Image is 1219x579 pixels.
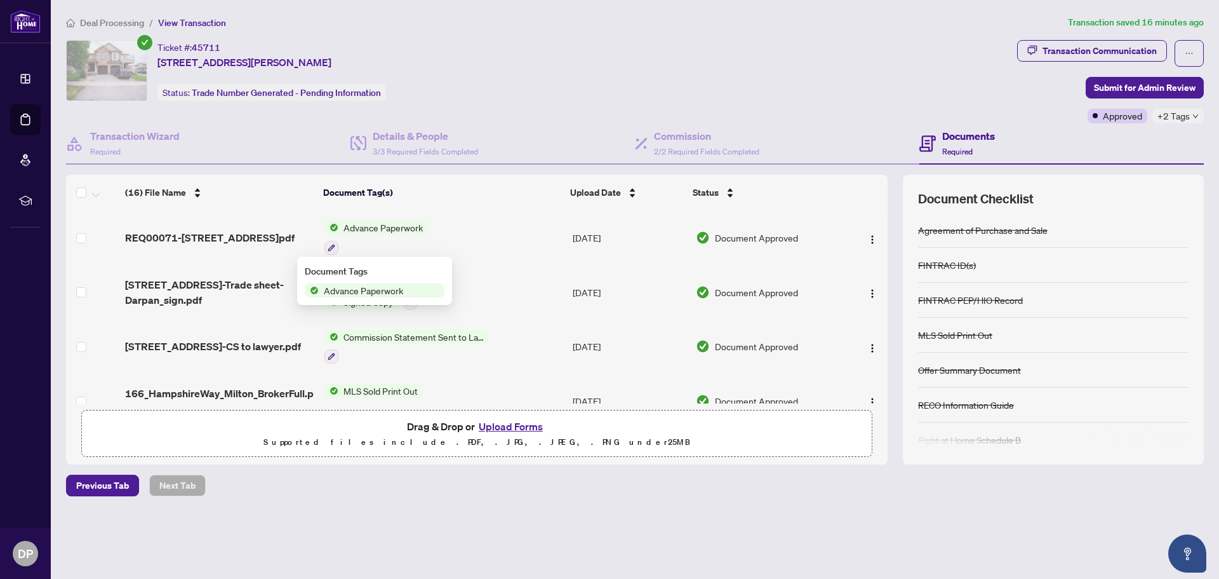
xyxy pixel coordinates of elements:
[693,186,719,200] span: Status
[715,285,798,299] span: Document Approved
[319,283,408,297] span: Advance Paperwork
[125,230,295,245] span: REQ00071-[STREET_ADDRESS]pdf
[338,221,428,235] span: Advance Paperwork
[125,386,314,416] span: 166_HampshireWay_Milton_BrokerFull.pdf
[373,147,478,156] span: 3/3 Required Fields Completed
[324,330,338,344] img: Status Icon
[1157,109,1190,123] span: +2 Tags
[942,128,995,144] h4: Documents
[158,17,226,29] span: View Transaction
[318,175,566,210] th: Document Tag(s)
[338,330,489,344] span: Commission Statement Sent to Lawyer
[76,475,129,496] span: Previous Tab
[942,147,973,156] span: Required
[1017,40,1167,62] button: Transaction Communication
[1086,77,1204,99] button: Submit for Admin Review
[688,175,841,210] th: Status
[696,231,710,245] img: Document Status
[867,343,877,353] img: Logo
[66,18,75,27] span: home
[137,35,152,50] span: check-circle
[696,339,710,353] img: Document Status
[862,336,883,357] button: Logo
[157,55,331,70] span: [STREET_ADDRESS][PERSON_NAME]
[305,283,319,297] img: Status Icon
[1103,109,1142,123] span: Approved
[125,186,186,200] span: (16) File Name
[565,175,688,210] th: Upload Date
[324,221,338,235] img: Status Icon
[67,41,147,100] img: IMG-W12170957_1.jpg
[1042,41,1157,61] div: Transaction Communication
[18,545,33,562] span: DP
[1168,535,1206,573] button: Open asap
[568,320,691,374] td: [DATE]
[570,186,621,200] span: Upload Date
[125,277,314,308] span: [STREET_ADDRESS]-Trade sheet-Darpan_sign.pdf
[696,394,710,408] img: Document Status
[324,384,338,398] img: Status Icon
[157,40,220,55] div: Ticket #:
[149,15,153,30] li: /
[1094,78,1196,98] span: Submit for Admin Review
[192,42,220,53] span: 45711
[867,397,877,407] img: Logo
[862,282,883,303] button: Logo
[407,418,547,435] span: Drag & Drop or
[192,87,381,99] span: Trade Number Generated - Pending Information
[568,210,691,265] td: [DATE]
[918,398,1014,412] div: RECO Information Guide
[1185,49,1194,58] span: ellipsis
[918,190,1034,208] span: Document Checklist
[120,175,318,210] th: (16) File Name
[324,384,423,418] button: Status IconMLS Sold Print Out
[867,235,877,245] img: Logo
[696,285,710,299] img: Document Status
[90,128,180,144] h4: Transaction Wizard
[862,228,883,248] button: Logo
[715,231,798,245] span: Document Approved
[715,394,798,408] span: Document Approved
[90,147,121,156] span: Required
[862,391,883,411] button: Logo
[654,128,759,144] h4: Commission
[324,221,428,255] button: Status IconAdvance Paperwork
[90,435,864,450] p: Supported files include .PDF, .JPG, .JPEG, .PNG under 25 MB
[324,330,489,364] button: Status IconCommission Statement Sent to Lawyer
[867,289,877,299] img: Logo
[918,328,992,342] div: MLS Sold Print Out
[338,384,423,398] span: MLS Sold Print Out
[715,339,798,353] span: Document Approved
[305,264,444,278] div: Document Tags
[918,258,976,272] div: FINTRAC ID(s)
[475,418,547,435] button: Upload Forms
[654,147,759,156] span: 2/2 Required Fields Completed
[1192,113,1199,119] span: down
[157,84,386,101] div: Status:
[80,17,144,29] span: Deal Processing
[82,411,872,458] span: Drag & Drop orUpload FormsSupported files include .PDF, .JPG, .JPEG, .PNG under25MB
[149,475,206,496] button: Next Tab
[918,363,1021,377] div: Offer Summary Document
[918,293,1023,307] div: FINTRAC PEP/HIO Record
[10,10,41,33] img: logo
[1068,15,1204,30] article: Transaction saved 16 minutes ago
[568,374,691,428] td: [DATE]
[66,475,139,496] button: Previous Tab
[568,265,691,320] td: [DATE]
[125,339,301,354] span: [STREET_ADDRESS]-CS to lawyer.pdf
[373,128,478,144] h4: Details & People
[918,223,1048,237] div: Agreement of Purchase and Sale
